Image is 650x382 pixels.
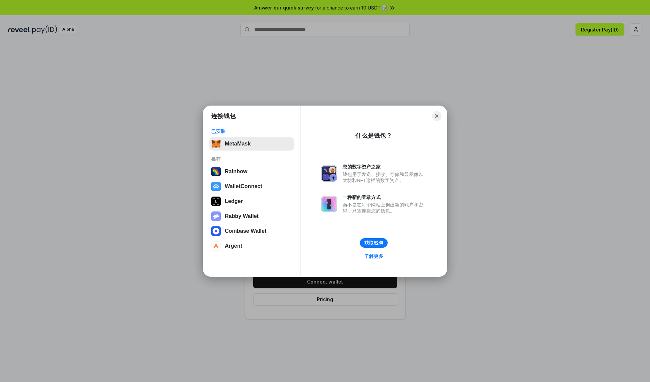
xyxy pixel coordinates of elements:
[211,211,221,221] img: svg+xml,%3Csvg%20xmlns%3D%22http%3A%2F%2Fwww.w3.org%2F2000%2Fsvg%22%20fill%3D%22none%22%20viewBox...
[211,197,221,206] img: svg+xml,%3Csvg%20xmlns%3D%22http%3A%2F%2Fwww.w3.org%2F2000%2Fsvg%22%20width%3D%2228%22%20height%3...
[364,253,383,259] div: 了解更多
[343,202,427,214] div: 而不是在每个网站上创建新的账户和密码，只需连接您的钱包。
[209,239,294,253] button: Argent
[211,112,236,120] h1: 连接钱包
[209,224,294,238] button: Coinbase Wallet
[225,168,247,175] div: Rainbow
[364,240,383,246] div: 获取钱包
[355,132,392,140] div: 什么是钱包？
[225,198,243,204] div: Ledger
[209,195,294,208] button: Ledger
[225,213,259,219] div: Rabby Wallet
[211,139,221,149] img: svg+xml,%3Csvg%20fill%3D%22none%22%20height%3D%2233%22%20viewBox%3D%220%200%2035%2033%22%20width%...
[225,243,242,249] div: Argent
[343,164,427,170] div: 您的数字资产之家
[211,128,292,134] div: 已安装
[360,238,388,248] button: 获取钱包
[225,183,262,189] div: WalletConnect
[360,252,387,261] a: 了解更多
[321,165,337,182] img: svg+xml,%3Csvg%20xmlns%3D%22http%3A%2F%2Fwww.w3.org%2F2000%2Fsvg%22%20fill%3D%22none%22%20viewBox...
[209,209,294,223] button: Rabby Wallet
[225,141,251,147] div: MetaMask
[211,156,292,162] div: 推荐
[432,111,441,121] button: Close
[321,196,337,212] img: svg+xml,%3Csvg%20xmlns%3D%22http%3A%2F%2Fwww.w3.org%2F2000%2Fsvg%22%20fill%3D%22none%22%20viewBox...
[209,180,294,193] button: WalletConnect
[211,167,221,176] img: svg+xml,%3Csvg%20width%3D%22120%22%20height%3D%22120%22%20viewBox%3D%220%200%20120%20120%22%20fil...
[343,171,427,183] div: 钱包用于发送、接收、存储和显示像以太坊和NFT这样的数字资产。
[209,137,294,151] button: MetaMask
[211,182,221,191] img: svg+xml,%3Csvg%20width%3D%2228%22%20height%3D%2228%22%20viewBox%3D%220%200%2028%2028%22%20fill%3D...
[211,226,221,236] img: svg+xml,%3Csvg%20width%3D%2228%22%20height%3D%2228%22%20viewBox%3D%220%200%2028%2028%22%20fill%3D...
[211,241,221,251] img: svg+xml,%3Csvg%20width%3D%2228%22%20height%3D%2228%22%20viewBox%3D%220%200%2028%2028%22%20fill%3D...
[343,194,427,200] div: 一种新的登录方式
[225,228,266,234] div: Coinbase Wallet
[209,165,294,178] button: Rainbow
